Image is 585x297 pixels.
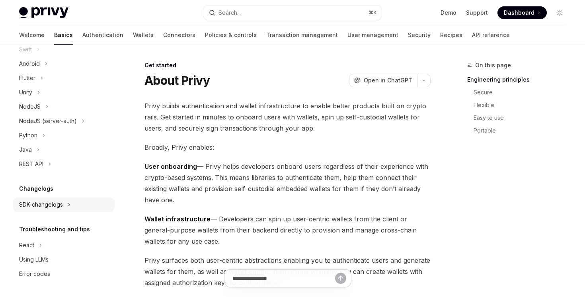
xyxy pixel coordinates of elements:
[440,25,462,45] a: Recipes
[13,238,115,252] button: React
[13,114,115,128] button: NodeJS (server-auth)
[13,252,115,267] a: Using LLMs
[19,225,90,234] h5: Troubleshooting and tips
[232,270,335,287] input: Ask a question...
[13,57,115,71] button: Android
[144,161,431,205] span: — Privy helps developers onboard users regardless of their experience with crypto-based systems. ...
[19,184,53,193] h5: Changelogs
[13,143,115,157] button: Java
[441,9,456,17] a: Demo
[144,100,431,134] span: Privy builds authentication and wallet infrastructure to enable better products built on crypto r...
[19,7,68,18] img: light logo
[205,25,257,45] a: Policies & controls
[144,61,431,69] div: Get started
[13,71,115,85] button: Flutter
[13,267,115,281] a: Error codes
[19,73,35,83] div: Flutter
[13,128,115,143] button: Python
[467,73,572,86] a: Engineering principles
[54,25,73,45] a: Basics
[19,59,40,68] div: Android
[19,200,63,209] div: SDK changelogs
[144,142,431,153] span: Broadly, Privy enables:
[19,131,37,140] div: Python
[472,25,510,45] a: API reference
[553,6,566,19] button: Toggle dark mode
[144,255,431,288] span: Privy surfaces both user-centric abstractions enabling you to authenticate users and generate wal...
[19,255,49,264] div: Using LLMs
[144,215,211,223] strong: Wallet infrastructure
[19,159,43,169] div: REST API
[144,73,210,88] h1: About Privy
[347,25,398,45] a: User management
[19,145,32,154] div: Java
[408,25,431,45] a: Security
[266,25,338,45] a: Transaction management
[349,74,417,87] button: Open in ChatGPT
[369,10,377,16] span: ⌘ K
[19,116,77,126] div: NodeJS (server-auth)
[144,162,197,170] strong: User onboarding
[133,25,154,45] a: Wallets
[13,85,115,100] button: Unity
[163,25,195,45] a: Connectors
[466,9,488,17] a: Support
[497,6,547,19] a: Dashboard
[19,269,50,279] div: Error codes
[13,157,115,171] button: REST API
[19,102,41,111] div: NodeJS
[144,213,431,247] span: — Developers can spin up user-centric wallets from the client or general-purpose wallets from the...
[19,88,32,97] div: Unity
[203,6,381,20] button: Search...⌘K
[475,61,511,70] span: On this page
[467,99,572,111] a: Flexible
[82,25,123,45] a: Authentication
[19,240,34,250] div: React
[467,86,572,99] a: Secure
[13,197,115,212] button: SDK changelogs
[218,8,241,18] div: Search...
[467,111,572,124] a: Easy to use
[335,273,346,284] button: Send message
[19,25,45,45] a: Welcome
[13,100,115,114] button: NodeJS
[467,124,572,137] a: Portable
[364,76,412,84] span: Open in ChatGPT
[504,9,534,17] span: Dashboard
